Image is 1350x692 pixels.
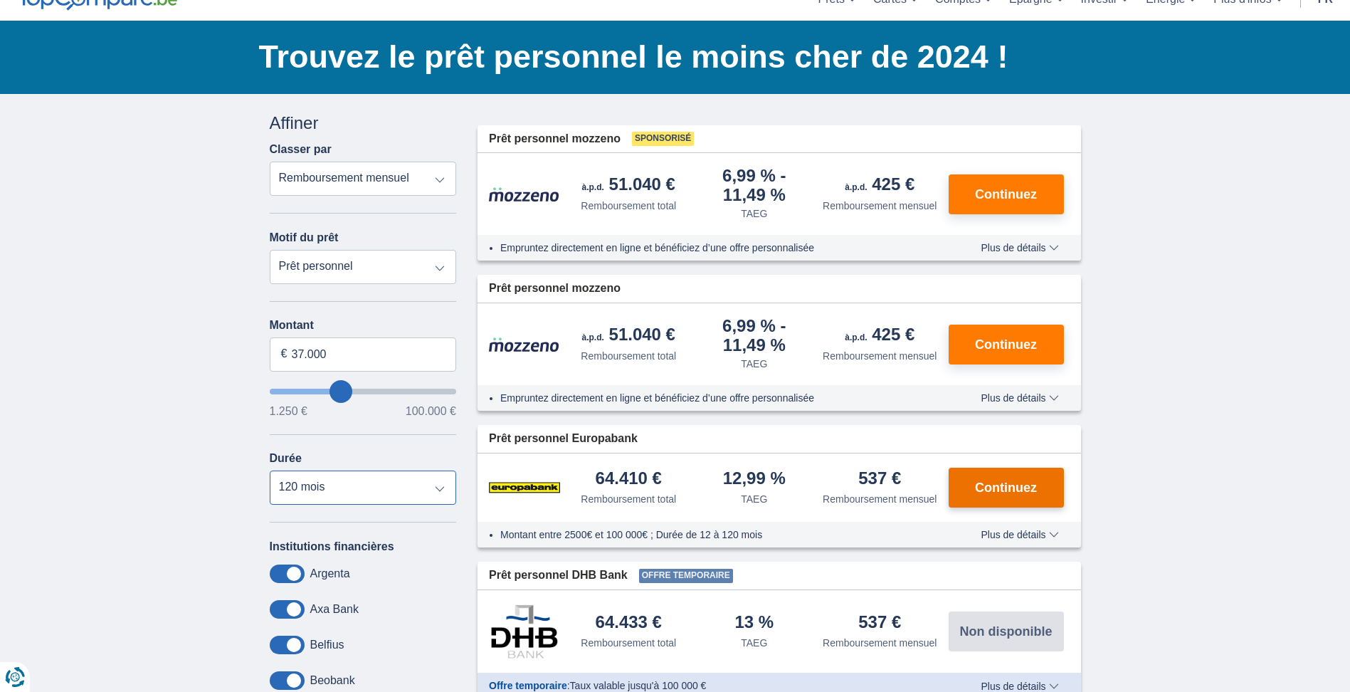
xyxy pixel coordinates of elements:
div: 51.040 € [582,176,675,196]
div: Remboursement mensuel [823,199,937,213]
div: 12,99 % [723,470,786,489]
label: Belfius [310,639,344,651]
div: TAEG [741,206,767,221]
img: pret personnel Mozzeno [489,337,560,352]
div: Remboursement mensuel [823,349,937,363]
div: 51.040 € [582,326,675,346]
div: 13 % [734,614,774,633]
div: TAEG [741,357,767,371]
span: Continuez [975,481,1037,494]
img: pret personnel DHB Bank [489,604,560,659]
button: Plus de détails [970,242,1069,253]
span: Continuez [975,188,1037,201]
div: Remboursement total [581,349,676,363]
div: 64.433 € [596,614,662,633]
span: Plus de détails [981,530,1058,540]
div: Remboursement total [581,199,676,213]
li: Montant entre 2500€ et 100 000€ ; Durée de 12 à 120 mois [500,528,939,542]
label: Durée [270,452,302,465]
label: Beobank [310,674,355,687]
span: Plus de détails [981,681,1058,691]
div: Remboursement mensuel [823,492,937,506]
span: 1.250 € [270,406,307,417]
li: Empruntez directement en ligne et bénéficiez d’une offre personnalisée [500,241,939,255]
div: Remboursement total [581,492,676,506]
div: TAEG [741,636,767,650]
div: 425 € [845,176,914,196]
button: Plus de détails [970,529,1069,540]
span: Offre temporaire [639,569,733,583]
label: Argenta [310,567,350,580]
span: Taux valable jusqu'à 100 000 € [570,680,707,691]
div: Remboursement total [581,636,676,650]
button: Plus de détails [970,681,1069,692]
label: Motif du prêt [270,231,339,244]
button: Continuez [949,468,1064,508]
div: Remboursement mensuel [823,636,937,650]
input: wantToBorrow [270,389,457,394]
button: Non disponible [949,612,1064,651]
span: Plus de détails [981,393,1058,403]
div: TAEG [741,492,767,506]
span: Continuez [975,338,1037,351]
span: Offre temporaire [489,680,567,691]
span: Prêt personnel mozzeno [489,281,621,297]
label: Montant [270,319,457,332]
div: 64.410 € [596,470,662,489]
span: Non disponible [960,625,1053,638]
label: Institutions financières [270,540,394,553]
div: 6,99 % [697,167,812,204]
span: Prêt personnel mozzeno [489,131,621,147]
label: Axa Bank [310,603,359,616]
h1: Trouvez le prêt personnel le moins cher de 2024 ! [259,35,1081,79]
div: 6,99 % [697,318,812,354]
div: Affiner [270,111,457,135]
div: 537 € [858,614,901,633]
span: 100.000 € [406,406,456,417]
span: Sponsorisé [632,132,694,146]
button: Continuez [949,174,1064,214]
span: Prêt personnel DHB Bank [489,567,628,584]
button: Continuez [949,325,1064,365]
img: pret personnel Europabank [489,470,560,505]
span: Prêt personnel Europabank [489,431,638,447]
span: € [281,346,288,362]
button: Plus de détails [970,392,1069,404]
div: 537 € [858,470,901,489]
img: pret personnel Mozzeno [489,187,560,202]
li: Empruntez directement en ligne et bénéficiez d’une offre personnalisée [500,391,939,405]
div: 425 € [845,326,914,346]
span: Plus de détails [981,243,1058,253]
label: Classer par [270,143,332,156]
